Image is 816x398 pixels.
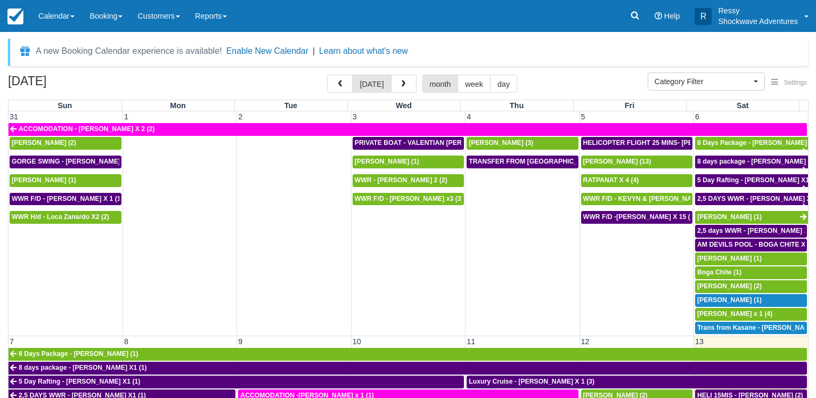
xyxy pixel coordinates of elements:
span: Tue [284,101,298,110]
button: Enable New Calendar [226,46,308,56]
span: 13 [694,337,705,346]
a: 5 Day Rafting - [PERSON_NAME] X1 (1) [9,376,464,388]
a: WWR - [PERSON_NAME] 2 (2) [353,174,464,187]
span: 3 [352,112,358,121]
button: Settings [765,75,813,91]
span: 6 [694,112,700,121]
a: [PERSON_NAME] x 1 (4) [695,308,807,321]
span: ACCOMODATION - [PERSON_NAME] X 2 (2) [19,125,154,133]
a: Luxury Cruise - [PERSON_NAME] X 1 (3) [467,376,807,388]
span: | [313,46,315,55]
span: [PERSON_NAME] x 1 (4) [697,310,772,318]
button: week [458,75,491,93]
span: Boga Chite (1) [697,269,741,276]
a: 8 days package - [PERSON_NAME] X1 (1) [695,156,808,168]
span: [PERSON_NAME] (1) [12,176,76,184]
button: Category Filter [648,72,765,91]
span: 10 [352,337,362,346]
span: [PERSON_NAME] (1) [355,158,419,165]
a: 8 days package - [PERSON_NAME] X1 (1) [9,362,807,375]
span: 8 Days Package - [PERSON_NAME] (1) [19,350,138,358]
h2: [DATE] [8,75,143,94]
span: Fri [625,101,634,110]
a: WWR H/d - Loca Zanardo X2 (2) [10,211,121,224]
span: 8 days package - [PERSON_NAME] X1 (1) [19,364,147,371]
span: Sun [58,101,72,110]
span: WWR F/D - [PERSON_NAME] x3 (3) [355,195,463,202]
span: 11 [466,337,476,346]
span: 5 Day Rafting - [PERSON_NAME] X1 (1) [19,378,140,385]
a: 2,5 days WWR - [PERSON_NAME] X2 (2) [695,225,807,238]
a: 8 Days Package - [PERSON_NAME] (1) [695,137,808,150]
span: [PERSON_NAME] (1) [697,213,762,221]
a: Trans from Kasane - [PERSON_NAME] X4 (4) [695,322,807,335]
a: [PERSON_NAME] (1) [10,174,121,187]
a: [PERSON_NAME] (1) [353,156,464,168]
span: [PERSON_NAME] (1) [697,296,762,304]
button: month [422,75,459,93]
span: 5 [580,112,586,121]
span: [PERSON_NAME] (13) [583,158,651,165]
div: A new Booking Calendar experience is available! [36,45,222,58]
a: [PERSON_NAME] (13) [581,156,692,168]
span: PRIVATE BOAT - VALENTIAN [PERSON_NAME] X 4 (4) [355,139,522,147]
a: 8 Days Package - [PERSON_NAME] (1) [9,348,807,361]
span: WWR F/D - KEVYN & [PERSON_NAME] 2 (2) [583,195,719,202]
a: AM DEVILS POOL - BOGA CHITE X 1 (1) [695,239,807,251]
a: WWR F/D -[PERSON_NAME] X 15 (15) [581,211,692,224]
button: [DATE] [352,75,391,93]
a: [PERSON_NAME] (2) [695,280,807,293]
span: [PERSON_NAME] (2) [697,282,762,290]
span: RATPANAT X 4 (4) [583,176,639,184]
span: [PERSON_NAME] (1) [697,255,762,262]
span: 8 [123,337,129,346]
a: RATPANAT X 4 (4) [581,174,692,187]
span: TRANSFER FROM [GEOGRAPHIC_DATA] TO VIC FALLS - [PERSON_NAME] X 1 (1) [469,158,724,165]
span: Sat [737,101,748,110]
a: HELICOPTER FLIGHT 25 MINS- [PERSON_NAME] X1 (1) [581,137,692,150]
span: Thu [510,101,524,110]
span: 7 [9,337,15,346]
span: WWR F/D -[PERSON_NAME] X 15 (15) [583,213,700,221]
div: R [695,8,712,25]
span: WWR F/D - [PERSON_NAME] X 1 (1) [12,195,123,202]
button: day [490,75,517,93]
span: 12 [580,337,591,346]
a: [PERSON_NAME] (1) [695,294,807,307]
span: WWR - [PERSON_NAME] 2 (2) [355,176,447,184]
span: 31 [9,112,19,121]
span: WWR H/d - Loca Zanardo X2 (2) [12,213,109,221]
a: WWR F/D - [PERSON_NAME] x3 (3) [353,193,464,206]
span: [PERSON_NAME] (2) [12,139,76,147]
a: WWR F/D - KEVYN & [PERSON_NAME] 2 (2) [581,193,692,206]
a: [PERSON_NAME] (1) [695,211,808,224]
span: 9 [237,337,243,346]
a: Learn about what's new [319,46,408,55]
span: Category Filter [655,76,751,87]
span: 4 [466,112,472,121]
a: ACCOMODATION - [PERSON_NAME] X 2 (2) [9,123,807,136]
span: Help [664,12,680,20]
a: GORGE SWING - [PERSON_NAME] X 2 (2) [10,156,121,168]
a: TRANSFER FROM [GEOGRAPHIC_DATA] TO VIC FALLS - [PERSON_NAME] X 1 (1) [467,156,578,168]
p: Ressy [718,5,798,16]
span: 2 [237,112,243,121]
a: 5 Day Rafting - [PERSON_NAME] X1 (1) [695,174,808,187]
a: [PERSON_NAME] (2) [10,137,121,150]
i: Help [655,12,662,20]
a: [PERSON_NAME] (1) [695,253,807,265]
a: [PERSON_NAME] (3) [467,137,578,150]
p: Shockwave Adventures [718,16,798,27]
img: checkfront-main-nav-mini-logo.png [7,9,23,25]
a: Boga Chite (1) [695,266,807,279]
span: Wed [396,101,412,110]
span: GORGE SWING - [PERSON_NAME] X 2 (2) [12,158,142,165]
span: Luxury Cruise - [PERSON_NAME] X 1 (3) [469,378,594,385]
span: Settings [784,79,807,86]
span: [PERSON_NAME] (3) [469,139,533,147]
a: PRIVATE BOAT - VALENTIAN [PERSON_NAME] X 4 (4) [353,137,464,150]
a: WWR F/D - [PERSON_NAME] X 1 (1) [10,193,121,206]
span: Mon [170,101,186,110]
span: 1 [123,112,129,121]
a: 2,5 DAYS WWR - [PERSON_NAME] X1 (1) [695,193,808,206]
